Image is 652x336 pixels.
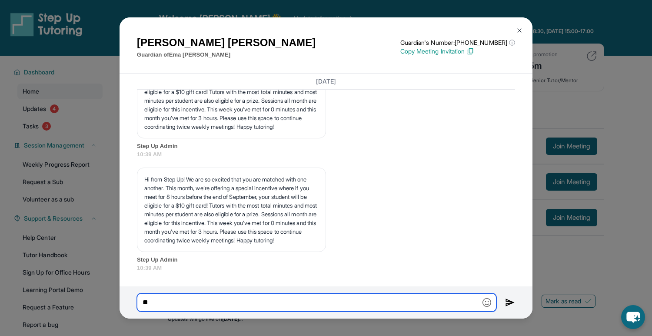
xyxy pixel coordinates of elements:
[400,47,515,56] p: Copy Meeting Invitation
[505,297,515,308] img: Send icon
[137,150,515,159] span: 10:39 AM
[482,298,491,307] img: Emoji
[516,27,523,34] img: Close Icon
[509,38,515,47] span: ⓘ
[137,35,316,50] h1: [PERSON_NAME] [PERSON_NAME]
[137,142,515,151] span: Step Up Admin
[144,175,319,245] p: Hi from Step Up! We are so excited that you are matched with one another. This month, we’re offer...
[137,50,316,59] p: Guardian of Ema [PERSON_NAME]
[137,255,515,264] span: Step Up Admin
[137,264,515,272] span: 10:39 AM
[466,47,474,55] img: Copy Icon
[400,38,515,47] p: Guardian's Number: [PHONE_NUMBER]
[144,61,319,131] p: Hi from Step Up! We are so excited that you are matched with one another. This month, we’re offer...
[621,305,645,329] button: chat-button
[137,77,515,86] h3: [DATE]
